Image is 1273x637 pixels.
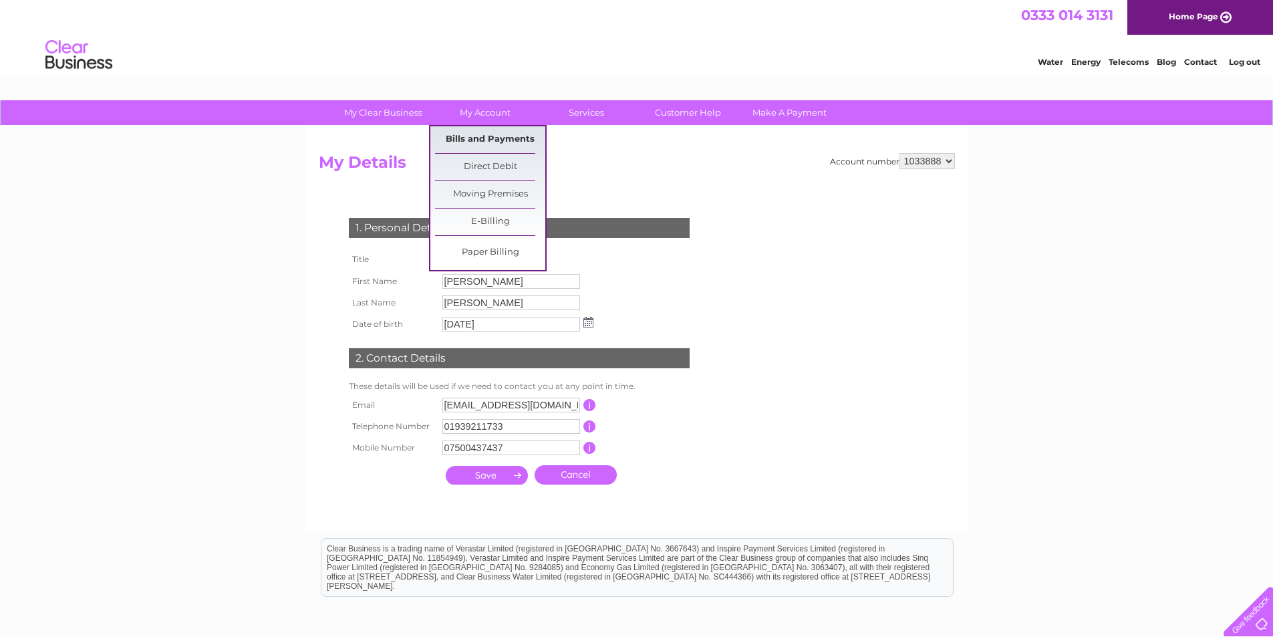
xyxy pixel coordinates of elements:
a: Cancel [535,465,617,485]
h2: My Details [319,153,955,178]
th: Last Name [345,292,439,313]
div: Clear Business is a trading name of Verastar Limited (registered in [GEOGRAPHIC_DATA] No. 3667643... [321,7,953,65]
a: Services [531,100,642,125]
div: 1. Personal Details [349,218,690,238]
a: My Clear Business [328,100,438,125]
input: Submit [446,466,528,485]
a: Customer Help [633,100,743,125]
th: Date of birth [345,313,439,335]
a: Energy [1071,57,1101,67]
div: 2. Contact Details [349,348,690,368]
a: Contact [1184,57,1217,67]
div: Account number [830,153,955,169]
td: These details will be used if we need to contact you at any point in time. [345,378,693,394]
th: Telephone Number [345,416,439,437]
a: Telecoms [1109,57,1149,67]
a: 0333 014 3131 [1021,7,1113,23]
a: Moving Premises [435,181,545,208]
a: Blog [1157,57,1176,67]
a: E-Billing [435,209,545,235]
input: Information [583,399,596,411]
a: Log out [1229,57,1260,67]
a: Paper Billing [435,239,545,266]
a: Bills and Payments [435,126,545,153]
img: logo.png [45,35,113,76]
a: Make A Payment [734,100,845,125]
img: ... [583,317,593,328]
input: Information [583,442,596,454]
a: My Account [430,100,540,125]
input: Information [583,420,596,432]
th: First Name [345,271,439,292]
th: Mobile Number [345,437,439,459]
th: Email [345,394,439,416]
a: Water [1038,57,1063,67]
th: Title [345,248,439,271]
a: Direct Debit [435,154,545,180]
